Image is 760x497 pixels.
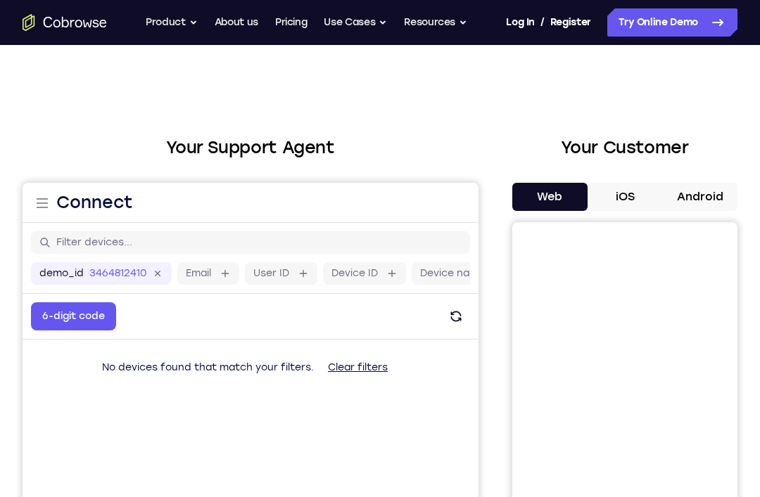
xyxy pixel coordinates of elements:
[23,135,479,160] h2: Your Support Agent
[607,8,737,37] a: Try Online Demo
[398,84,462,98] label: Device name
[8,120,94,148] button: 6-digit code
[324,8,387,37] button: Use Cases
[512,135,737,160] h2: Your Customer
[80,179,291,191] span: No devices found that match your filters.
[419,120,448,148] button: Refresh
[275,8,308,37] a: Pricing
[146,8,198,37] button: Product
[540,14,545,31] span: /
[404,8,467,37] button: Resources
[215,8,258,37] a: About us
[294,171,376,199] button: Clear filters
[662,183,737,211] button: Android
[506,8,534,37] a: Log In
[550,8,591,37] a: Register
[23,14,107,31] a: Go to the home page
[512,183,588,211] button: Web
[588,183,663,211] button: iOS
